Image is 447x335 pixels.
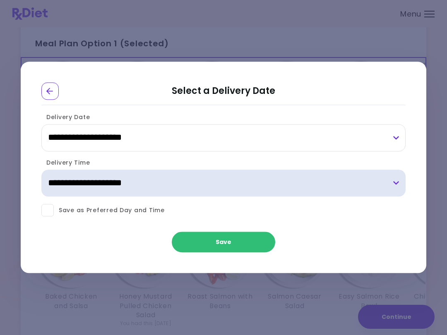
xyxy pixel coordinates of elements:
[41,113,90,121] label: Delivery Date
[41,158,90,167] label: Delivery Time
[41,82,59,100] div: Go Back
[54,205,165,215] span: Save as Preferred Day and Time
[172,232,275,253] button: Save
[41,82,406,105] h2: Select a Delivery Date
